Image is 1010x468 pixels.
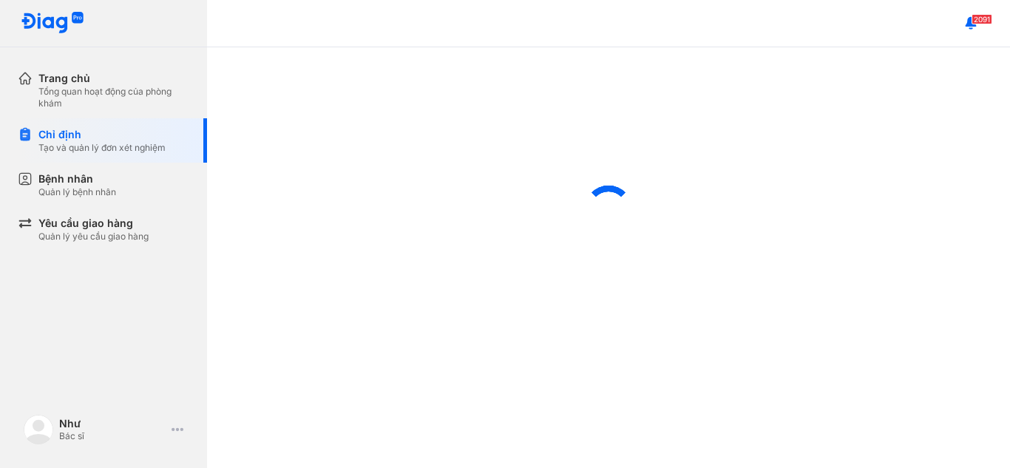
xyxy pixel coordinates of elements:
[38,127,166,142] div: Chỉ định
[38,86,189,109] div: Tổng quan hoạt động của phòng khám
[59,430,166,442] div: Bác sĩ
[38,186,116,198] div: Quản lý bệnh nhân
[38,216,149,231] div: Yêu cầu giao hàng
[21,12,84,35] img: logo
[972,14,992,24] span: 2091
[38,71,189,86] div: Trang chủ
[24,415,53,444] img: logo
[59,417,166,430] div: Như
[38,172,116,186] div: Bệnh nhân
[38,142,166,154] div: Tạo và quản lý đơn xét nghiệm
[38,231,149,243] div: Quản lý yêu cầu giao hàng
